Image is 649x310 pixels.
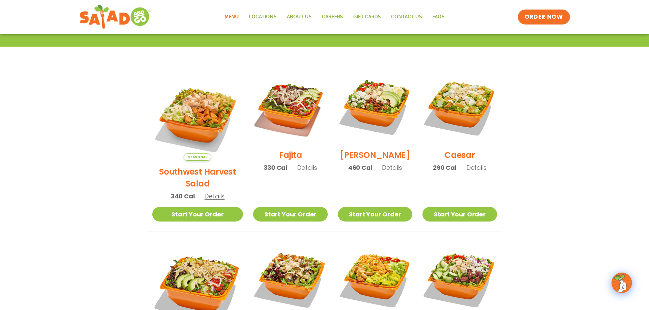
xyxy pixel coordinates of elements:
span: ORDER NOW [525,13,563,21]
a: Start Your Order [422,207,497,222]
h2: Fajita [279,149,302,161]
img: Product photo for Caesar Salad [422,70,497,144]
h2: [PERSON_NAME] [340,149,410,161]
img: wpChatIcon [612,273,631,292]
span: 290 Cal [433,163,457,172]
a: ORDER NOW [518,10,570,25]
a: Contact Us [386,9,427,25]
a: Start Your Order [253,207,327,222]
nav: Menu [219,9,450,25]
span: Details [382,163,402,172]
span: Details [204,192,225,200]
span: Seasonal [184,153,211,161]
a: Start Your Order [152,207,243,222]
a: Locations [244,9,282,25]
img: Product photo for Fajita Salad [253,70,327,144]
a: Careers [317,9,348,25]
a: FAQs [427,9,450,25]
a: Menu [219,9,244,25]
h2: Caesar [445,149,475,161]
span: Details [466,163,486,172]
img: Product photo for Southwest Harvest Salad [152,70,243,161]
span: 460 Cal [348,163,372,172]
a: About Us [282,9,317,25]
span: 330 Cal [264,163,287,172]
img: Product photo for Cobb Salad [338,70,412,144]
span: Details [297,163,317,172]
a: Start Your Order [338,207,412,222]
span: 340 Cal [171,192,195,201]
h2: Southwest Harvest Salad [152,166,243,190]
a: GIFT CARDS [348,9,386,25]
img: new-SAG-logo-768×292 [79,3,151,31]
